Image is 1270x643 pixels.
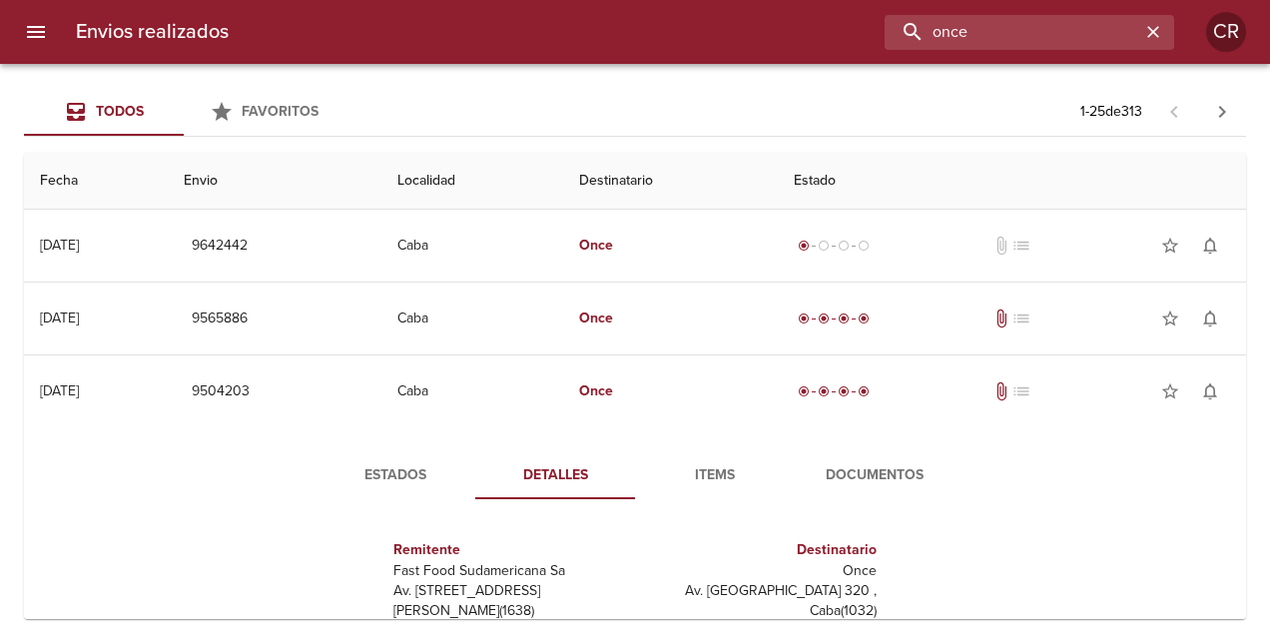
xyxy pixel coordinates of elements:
[643,601,877,621] p: Caba ( 1032 )
[818,385,830,397] span: radio_button_checked
[381,210,563,282] td: Caba
[563,153,777,210] th: Destinatario
[192,234,248,259] span: 9642442
[1011,381,1031,401] span: No tiene pedido asociado
[393,581,627,601] p: Av. [STREET_ADDRESS]
[40,382,79,399] div: [DATE]
[1011,309,1031,328] span: No tiene pedido asociado
[1150,101,1198,121] span: Pagina anterior
[1150,371,1190,411] button: Agregar a favoritos
[1190,226,1230,266] button: Activar notificaciones
[1011,236,1031,256] span: No tiene pedido asociado
[24,153,168,210] th: Fecha
[1200,309,1220,328] span: notifications_none
[168,153,381,210] th: Envio
[242,103,318,120] span: Favoritos
[885,15,1140,50] input: buscar
[1206,12,1246,52] div: CR
[96,103,144,120] span: Todos
[381,283,563,354] td: Caba
[1160,236,1180,256] span: star_border
[381,153,563,210] th: Localidad
[184,301,256,337] button: 9565886
[24,88,343,136] div: Tabs Envios
[184,228,256,265] button: 9642442
[991,236,1011,256] span: No tiene documentos adjuntos
[1200,236,1220,256] span: notifications_none
[778,153,1246,210] th: Estado
[858,385,870,397] span: radio_button_checked
[192,307,248,331] span: 9565886
[1080,102,1142,122] p: 1 - 25 de 313
[393,601,627,621] p: [PERSON_NAME] ( 1638 )
[1160,381,1180,401] span: star_border
[838,385,850,397] span: radio_button_checked
[991,309,1011,328] span: attach_file
[858,240,870,252] span: radio_button_unchecked
[798,240,810,252] span: radio_button_checked
[794,381,874,401] div: Entregado
[487,463,623,488] span: Detalles
[818,313,830,324] span: radio_button_checked
[1200,381,1220,401] span: notifications_none
[643,539,877,561] h6: Destinatario
[381,355,563,427] td: Caba
[1190,371,1230,411] button: Activar notificaciones
[794,236,874,256] div: Generado
[1190,299,1230,338] button: Activar notificaciones
[184,373,258,410] button: 9504203
[76,16,229,48] h6: Envios realizados
[818,240,830,252] span: radio_button_unchecked
[327,463,463,488] span: Estados
[838,240,850,252] span: radio_button_unchecked
[393,561,627,581] p: Fast Food Sudamericana Sa
[1160,309,1180,328] span: star_border
[316,451,954,499] div: Tabs detalle de guia
[1150,226,1190,266] button: Agregar a favoritos
[647,463,783,488] span: Items
[798,313,810,324] span: radio_button_checked
[838,313,850,324] span: radio_button_checked
[393,539,627,561] h6: Remitente
[798,385,810,397] span: radio_button_checked
[579,382,613,399] em: Once
[858,313,870,324] span: radio_button_checked
[40,310,79,326] div: [DATE]
[579,237,613,254] em: Once
[579,310,613,326] em: Once
[643,561,877,581] p: Once
[12,8,60,56] button: menu
[1198,88,1246,136] span: Pagina siguiente
[192,379,250,404] span: 9504203
[991,381,1011,401] span: Tiene documentos adjuntos
[40,237,79,254] div: [DATE]
[807,463,943,488] span: Documentos
[643,581,877,601] p: Av. [GEOGRAPHIC_DATA] 320 ,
